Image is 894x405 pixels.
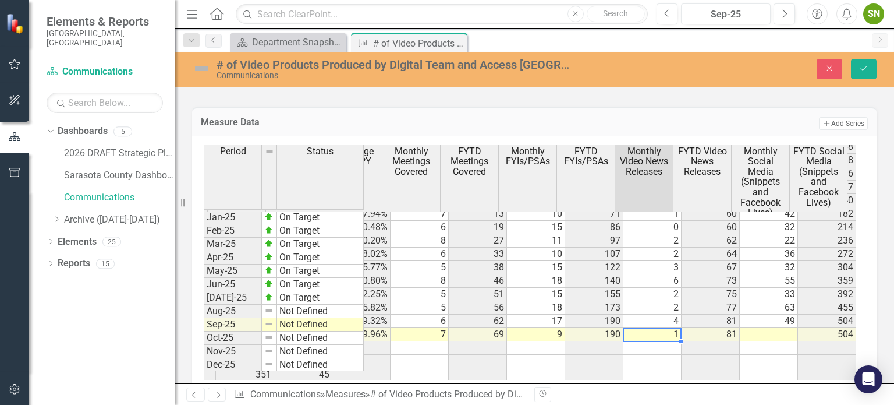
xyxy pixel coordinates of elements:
[682,248,740,261] td: 64
[370,389,700,400] div: # of Video Products Produced by Digital Team and Access [GEOGRAPHIC_DATA]
[740,288,798,301] td: 33
[740,261,798,274] td: 32
[565,221,623,234] td: 86
[192,59,211,78] img: Not Defined
[385,146,438,177] span: Monthly Meetings Covered
[307,146,334,157] span: Status
[220,146,246,157] span: Period
[792,146,845,208] span: FYTD Social Media (Snippets and Facebook Lives)
[565,328,623,341] td: 190
[47,93,163,113] input: Search Below...
[449,207,507,221] td: 13
[264,293,274,302] img: zOikAAAAAElFTkSuQmCC
[863,3,884,24] button: SN
[391,328,449,341] td: 7
[682,234,740,248] td: 62
[265,147,274,156] img: 8DAGhfEEPCf229AAAAAElFTkSuQmCC
[740,274,798,288] td: 55
[682,261,740,274] td: 67
[391,234,449,248] td: 8
[201,117,564,128] h3: Measure Data
[204,305,262,318] td: Aug-25
[236,4,647,24] input: Search ClearPoint...
[277,318,364,332] td: Not Defined
[798,248,856,261] td: 272
[204,238,262,251] td: Mar-25
[798,261,856,274] td: 304
[740,315,798,328] td: 49
[277,265,364,278] td: On Target
[277,238,364,251] td: On Target
[740,248,798,261] td: 36
[682,315,740,328] td: 81
[565,288,623,301] td: 155
[501,146,554,167] span: Monthly FYIs/PSAs
[204,358,262,372] td: Dec-25
[798,234,856,248] td: 236
[204,251,262,265] td: Apr-25
[507,207,565,221] td: 10
[274,368,332,382] td: 45
[449,315,507,328] td: 62
[216,368,274,382] td: 351
[373,36,464,51] div: # of Video Products Produced by Digital Team and Access [GEOGRAPHIC_DATA]
[264,226,274,235] img: zOikAAAAAElFTkSuQmCC
[391,261,449,274] td: 5
[277,358,364,372] td: Not Defined
[325,389,366,400] a: Measures
[507,315,565,328] td: 17
[507,221,565,234] td: 15
[391,274,449,288] td: 8
[277,291,364,305] td: On Target
[559,146,612,167] span: FYTD FYIs/PSAs
[565,315,623,328] td: 190
[264,252,274,262] img: zOikAAAAAElFTkSuQmCC
[64,147,175,160] a: 2026 DRAFT Strategic Plan
[798,315,856,328] td: 504
[623,328,682,341] td: 1
[734,146,787,218] span: Monthly Social Media (Snippets and Facebook Lives)
[113,126,132,136] div: 5
[264,346,274,355] img: 8DAGhfEEPCf229AAAAAElFTkSuQmCC
[47,65,163,79] a: Communications
[391,207,449,221] td: 7
[391,248,449,261] td: 6
[565,261,623,274] td: 122
[618,146,670,177] span: Monthly Video News Releases
[277,305,364,318] td: Not Defined
[449,248,507,261] td: 33
[277,332,364,345] td: Not Defined
[250,389,321,400] a: Communications
[6,13,26,34] img: ClearPoint Strategy
[64,191,175,205] a: Communications
[507,261,565,274] td: 15
[264,266,274,275] img: zOikAAAAAElFTkSuQmCC
[264,319,274,329] img: 8DAGhfEEPCf229AAAAAElFTkSuQmCC
[204,211,262,224] td: Jan-25
[507,234,565,248] td: 11
[277,224,364,238] td: On Target
[204,278,262,291] td: Jun-25
[623,301,682,315] td: 2
[682,221,740,234] td: 60
[204,265,262,278] td: May-25
[233,388,526,402] div: » »
[233,35,343,50] a: Department Snapshot
[264,360,274,369] img: 8DAGhfEEPCf229AAAAAElFTkSuQmCC
[58,235,97,249] a: Elements
[391,301,449,315] td: 5
[740,221,798,234] td: 32
[798,328,856,341] td: 504
[204,318,262,332] td: Sep-25
[64,169,175,182] a: Sarasota County Dashboard
[449,328,507,341] td: 69
[102,237,121,246] div: 25
[443,146,496,177] span: FYTD Meetings Covered
[565,248,623,261] td: 107
[623,261,682,274] td: 3
[565,301,623,315] td: 173
[391,315,449,328] td: 6
[798,274,856,288] td: 359
[277,345,364,358] td: Not Defined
